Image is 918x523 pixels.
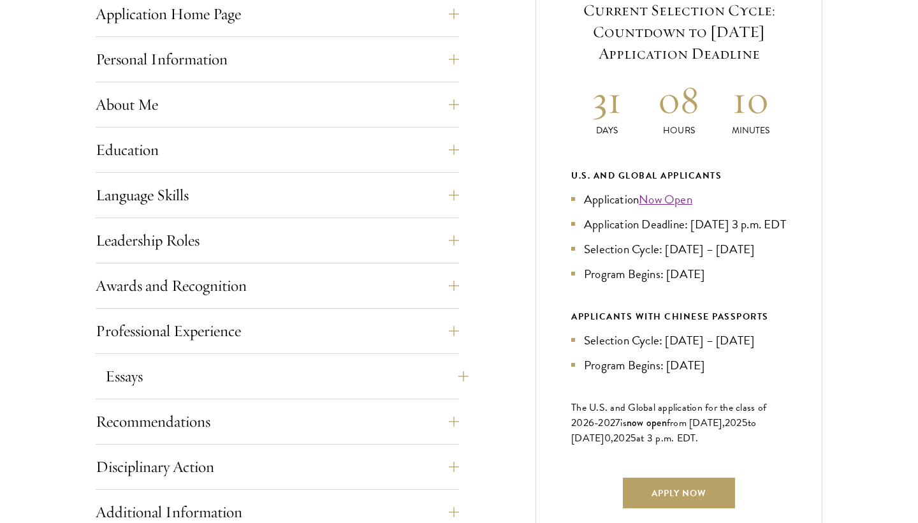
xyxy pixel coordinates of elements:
[96,316,459,346] button: Professional Experience
[715,124,787,137] p: Minutes
[96,225,459,256] button: Leadership Roles
[571,331,787,350] li: Selection Cycle: [DATE] – [DATE]
[636,431,699,446] span: at 3 p.m. EDT.
[639,190,692,209] a: Now Open
[742,415,748,431] span: 5
[96,452,459,482] button: Disciplinary Action
[725,415,742,431] span: 202
[96,270,459,301] button: Awards and Recognition
[96,89,459,120] button: About Me
[643,124,715,137] p: Hours
[620,415,627,431] span: is
[571,309,787,325] div: APPLICANTS WITH CHINESE PASSPORTS
[571,215,787,233] li: Application Deadline: [DATE] 3 p.m. EDT
[643,76,715,124] h2: 08
[96,406,459,437] button: Recommendations
[571,190,787,209] li: Application
[611,431,613,446] span: ,
[571,124,643,137] p: Days
[571,240,787,258] li: Selection Cycle: [DATE] – [DATE]
[613,431,630,446] span: 202
[667,415,725,431] span: from [DATE],
[571,415,756,446] span: to [DATE]
[623,478,735,508] a: Apply Now
[571,265,787,283] li: Program Begins: [DATE]
[630,431,636,446] span: 5
[571,168,787,184] div: U.S. and Global Applicants
[96,135,459,165] button: Education
[571,76,643,124] h2: 31
[96,180,459,210] button: Language Skills
[571,356,787,374] li: Program Begins: [DATE]
[604,431,611,446] span: 0
[594,415,615,431] span: -202
[571,400,766,431] span: The U.S. and Global application for the class of 202
[715,76,787,124] h2: 10
[588,415,594,431] span: 6
[615,415,620,431] span: 7
[96,44,459,75] button: Personal Information
[105,361,469,392] button: Essays
[627,415,667,430] span: now open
